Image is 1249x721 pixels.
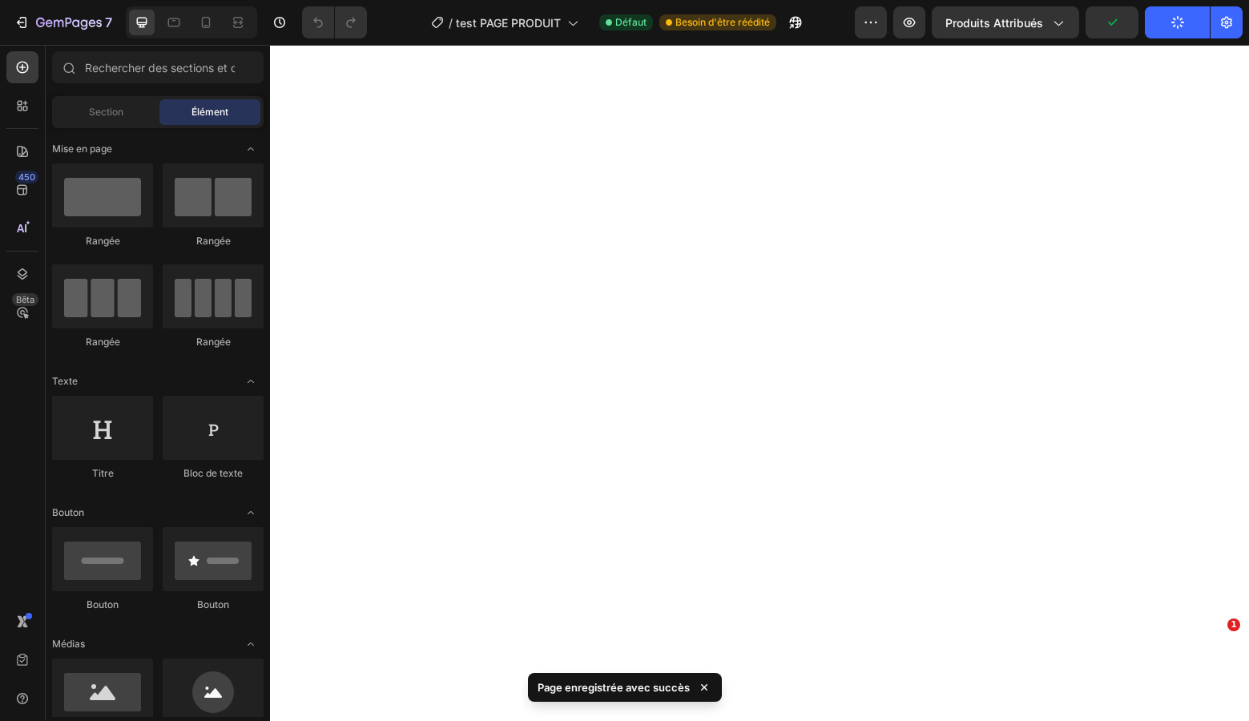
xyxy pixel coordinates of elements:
[456,16,561,30] font: test PAGE PRODUIT
[18,171,35,183] font: 450
[615,16,647,28] font: Défaut
[196,235,231,247] font: Rangée
[86,336,120,348] font: Rangée
[86,235,120,247] font: Rangée
[675,16,770,28] font: Besoin d'être réédité
[1195,642,1233,681] iframe: Chat en direct par interphone
[52,143,112,155] font: Mise en page
[238,500,264,526] span: Basculer pour ouvrir
[196,336,231,348] font: Rangée
[52,51,264,83] input: Rechercher des sections et des éléments
[16,294,34,305] font: Bêta
[92,467,114,479] font: Titre
[270,45,1249,721] iframe: Zone de conception
[52,638,85,650] font: Médias
[238,631,264,657] span: Basculer pour ouvrir
[302,6,367,38] div: Annuler/Rétablir
[945,16,1043,30] font: Produits attribués
[238,136,264,162] span: Basculer pour ouvrir
[238,369,264,394] span: Basculer pour ouvrir
[1231,619,1237,630] font: 1
[52,506,84,518] font: Bouton
[932,6,1079,38] button: Produits attribués
[538,681,690,694] font: Page enregistrée avec succès
[449,16,453,30] font: /
[87,598,119,610] font: Bouton
[183,467,243,479] font: Bloc de texte
[105,14,112,30] font: 7
[191,106,228,118] font: Élément
[6,6,119,38] button: 7
[89,106,123,118] font: Section
[197,598,229,610] font: Bouton
[52,375,78,387] font: Texte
